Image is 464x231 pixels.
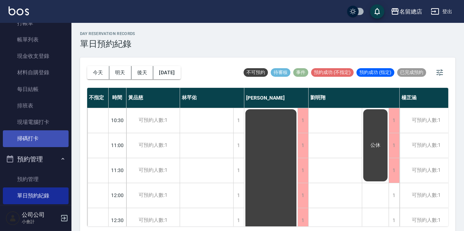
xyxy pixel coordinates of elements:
span: 預約成功 (指定) [356,69,394,76]
button: 後天 [131,66,154,79]
p: 小會計 [22,219,58,225]
img: Person [6,211,20,225]
div: 12:00 [109,183,126,208]
span: 預約成功 (不指定) [311,69,354,76]
div: 1 [233,133,244,158]
span: 公休 [369,142,382,149]
div: 不指定 [87,88,109,108]
a: 每日結帳 [3,81,69,97]
div: 1 [233,158,244,183]
div: 劉明翔 [309,88,400,108]
h3: 單日預約紀錄 [80,39,135,49]
button: 今天 [87,66,109,79]
a: 單週預約紀錄 [3,204,69,221]
a: 現場電腦打卡 [3,114,69,130]
div: 1 [298,108,308,133]
button: 名留總店 [388,4,425,19]
a: 材料自購登錄 [3,64,69,81]
div: 可預約人數:1 [126,158,180,183]
a: 排班表 [3,97,69,114]
div: 可預約人數:1 [400,108,453,133]
a: 預約管理 [3,171,69,187]
div: 楊芷涵 [400,88,453,108]
img: Logo [9,6,29,15]
a: 掃碼打卡 [3,130,69,147]
div: 黃品慈 [126,88,180,108]
div: [PERSON_NAME] [244,88,309,108]
h2: day Reservation records [80,31,135,36]
button: [DATE] [153,66,180,79]
div: 可預約人數:1 [126,108,180,133]
div: 可預約人數:1 [126,133,180,158]
span: 已完成預約 [397,69,426,76]
button: 預約管理 [3,150,69,169]
div: 1 [233,183,244,208]
span: 不可預約 [244,69,268,76]
div: 11:00 [109,133,126,158]
div: 1 [298,158,308,183]
div: 可預約人數:1 [400,158,453,183]
div: 1 [233,108,244,133]
button: 明天 [109,66,131,79]
a: 單日預約紀錄 [3,187,69,204]
span: 事件 [293,69,308,76]
span: 待審核 [271,69,290,76]
div: 11:30 [109,158,126,183]
div: 1 [389,158,399,183]
div: 1 [389,108,399,133]
a: 打帳單 [3,15,69,31]
div: 時間 [109,88,126,108]
a: 現金收支登錄 [3,48,69,64]
button: save [370,4,384,19]
div: 1 [298,183,308,208]
a: 帳單列表 [3,31,69,48]
div: 可預約人數:1 [400,183,453,208]
div: 名留總店 [399,7,422,16]
div: 林芊佑 [180,88,244,108]
div: 10:30 [109,108,126,133]
div: 1 [389,133,399,158]
div: 可預約人數:1 [126,183,180,208]
button: 登出 [428,5,455,18]
h5: 公司公司 [22,211,58,219]
div: 可預約人數:1 [400,133,453,158]
div: 1 [298,133,308,158]
div: 1 [389,183,399,208]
